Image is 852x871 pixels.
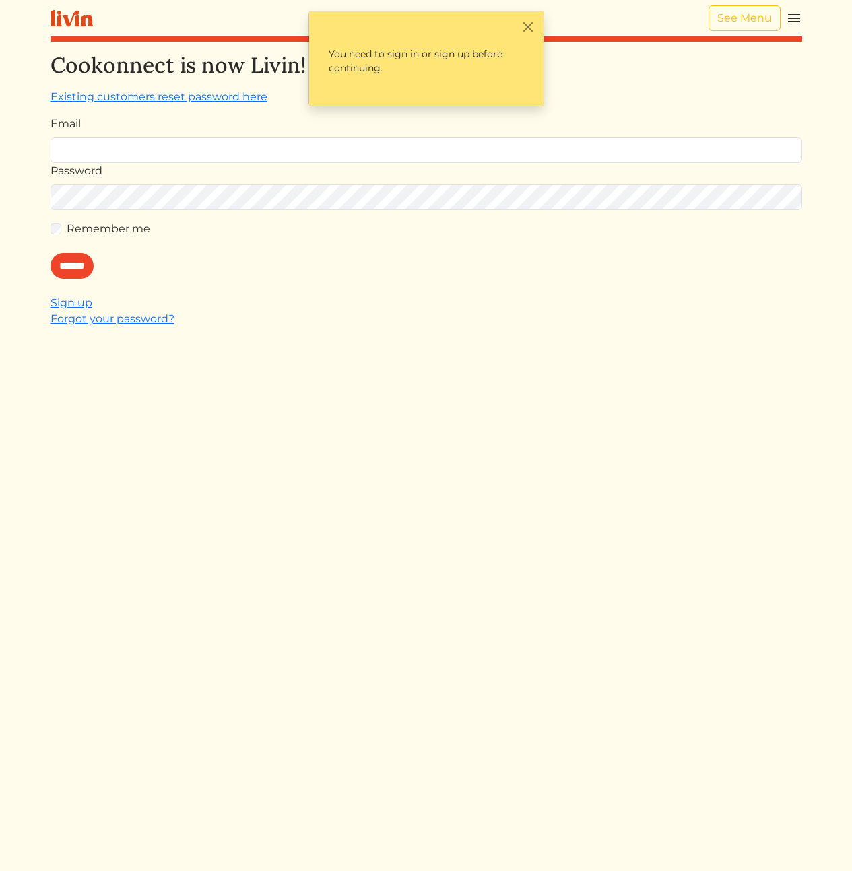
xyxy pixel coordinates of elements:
img: livin-logo-a0d97d1a881af30f6274990eb6222085a2533c92bbd1e4f22c21b4f0d0e3210c.svg [51,10,93,27]
a: Sign up [51,296,92,309]
a: Forgot your password? [51,312,174,325]
label: Email [51,116,81,132]
label: Remember me [67,221,150,237]
button: Close [521,20,535,34]
h2: Cookonnect is now Livin! [51,53,802,78]
img: menu_hamburger-cb6d353cf0ecd9f46ceae1c99ecbeb4a00e71ca567a856bd81f57e9d8c17bb26.svg [786,10,802,26]
p: You need to sign in or sign up before continuing. [317,36,535,87]
a: See Menu [709,5,781,31]
label: Password [51,163,102,179]
a: Existing customers reset password here [51,90,267,103]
